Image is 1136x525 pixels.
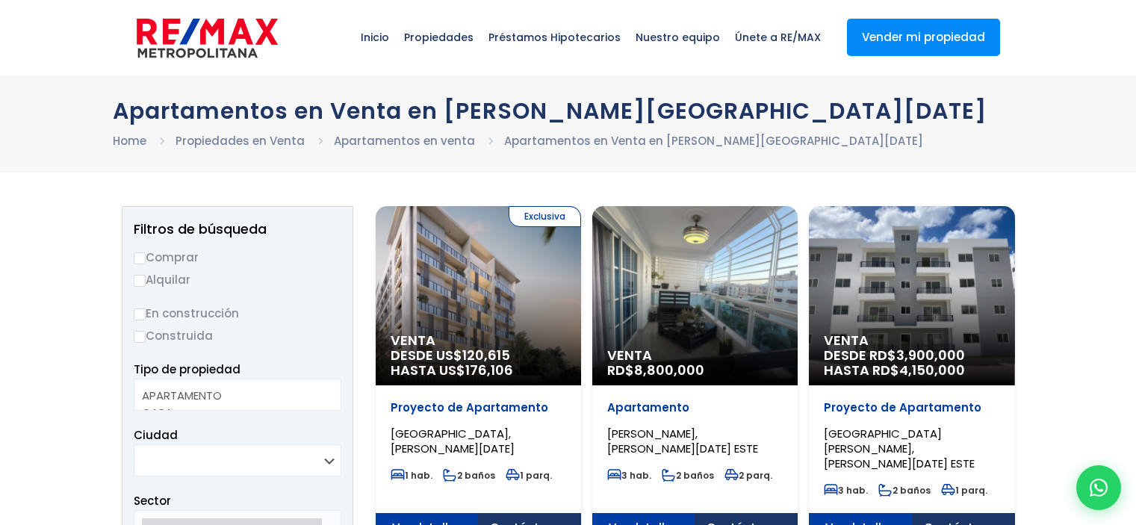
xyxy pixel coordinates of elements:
label: En construcción [134,304,341,323]
span: Venta [607,348,783,363]
span: Venta [391,333,566,348]
span: 3 hab. [607,469,651,482]
span: Nuestro equipo [628,15,727,60]
span: [PERSON_NAME], [PERSON_NAME][DATE] ESTE [607,426,758,456]
label: Construida [134,326,341,345]
span: Sector [134,493,171,509]
label: Alquilar [134,270,341,289]
img: remax-metropolitana-logo [137,16,278,60]
span: 3,900,000 [896,346,965,364]
a: Apartamentos en venta [334,133,475,149]
a: Propiedades en Venta [176,133,305,149]
span: 1 hab. [391,469,432,482]
span: 2 baños [443,469,495,482]
span: [GEOGRAPHIC_DATA], [PERSON_NAME][DATE] [391,426,515,456]
label: Comprar [134,248,341,267]
span: 3 hab. [824,484,868,497]
h1: Apartamentos en Venta en [PERSON_NAME][GEOGRAPHIC_DATA][DATE] [113,98,1024,124]
span: DESDE RD$ [824,348,999,378]
option: APARTAMENTO [142,387,322,404]
span: DESDE US$ [391,348,566,378]
span: Venta [824,333,999,348]
p: Apartamento [607,400,783,415]
span: 120,615 [462,346,510,364]
option: CASA [142,404,322,421]
span: Tipo de propiedad [134,361,240,377]
span: 4,150,000 [899,361,965,379]
span: 2 baños [662,469,714,482]
a: Vender mi propiedad [847,19,1000,56]
p: Proyecto de Apartamento [391,400,566,415]
input: Alquilar [134,275,146,287]
span: 1 parq. [941,484,987,497]
input: Comprar [134,252,146,264]
span: 2 baños [878,484,931,497]
span: 1 parq. [506,469,552,482]
span: HASTA US$ [391,363,566,378]
span: Ciudad [134,427,178,443]
span: Exclusiva [509,206,581,227]
span: 8,800,000 [634,361,704,379]
span: RD$ [607,361,704,379]
span: Propiedades [397,15,481,60]
span: 176,106 [465,361,513,379]
input: Construida [134,331,146,343]
span: Inicio [353,15,397,60]
input: En construcción [134,308,146,320]
h2: Filtros de búsqueda [134,222,341,237]
p: Proyecto de Apartamento [824,400,999,415]
a: Apartamentos en Venta en [PERSON_NAME][GEOGRAPHIC_DATA][DATE] [504,133,923,149]
span: Préstamos Hipotecarios [481,15,628,60]
a: Home [113,133,146,149]
span: Únete a RE/MAX [727,15,828,60]
span: [GEOGRAPHIC_DATA][PERSON_NAME], [PERSON_NAME][DATE] ESTE [824,426,975,471]
span: HASTA RD$ [824,363,999,378]
span: 2 parq. [724,469,772,482]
